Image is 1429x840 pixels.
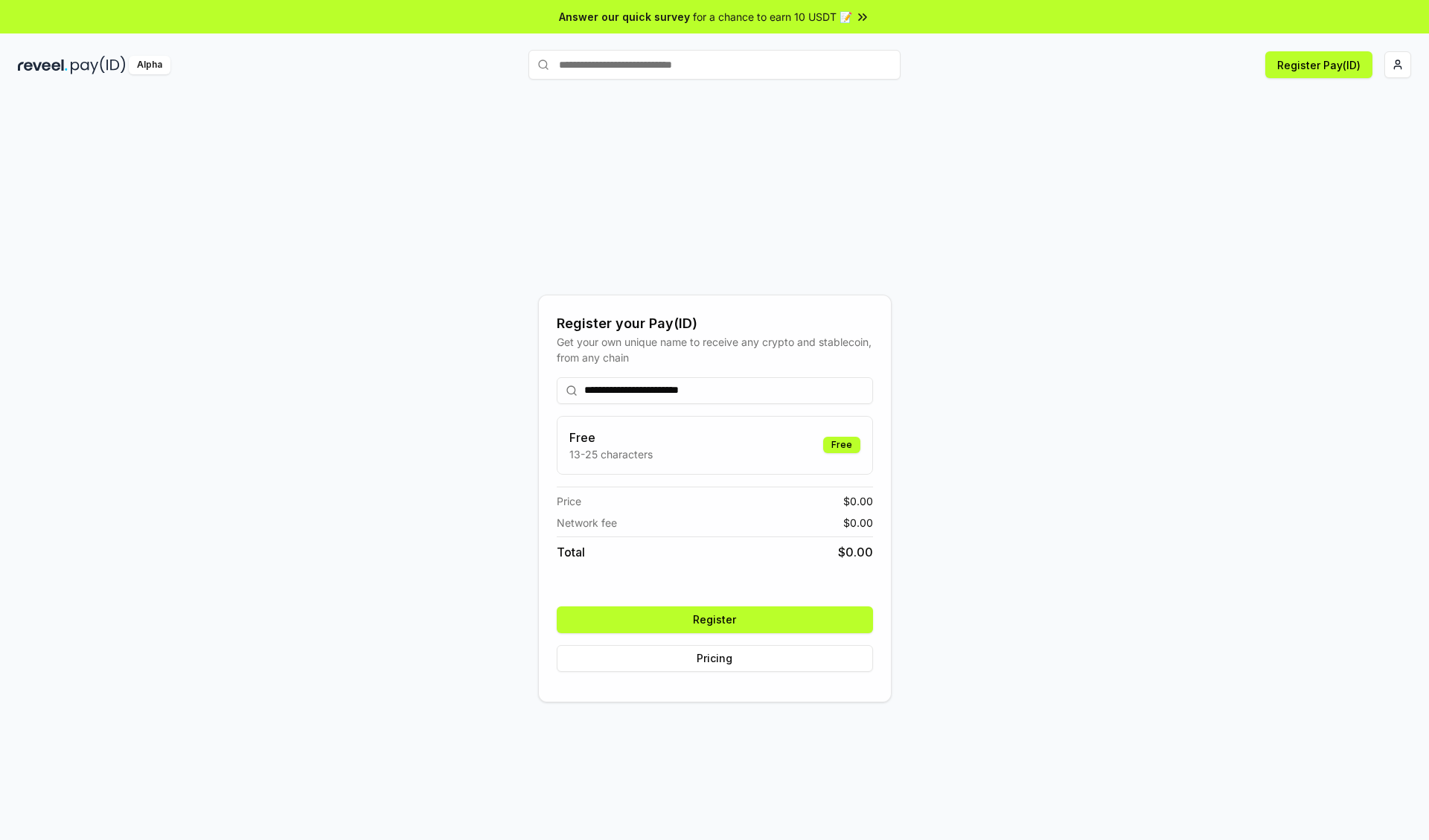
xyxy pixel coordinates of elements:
[1265,51,1372,78] button: Register Pay(ID)
[838,543,873,561] span: $ 0.00
[569,429,653,446] h3: Free
[557,493,581,509] span: Price
[557,334,873,365] div: Get your own unique name to receive any crypto and stablecoin, from any chain
[129,56,170,74] div: Alpha
[557,543,585,561] span: Total
[557,645,873,672] button: Pricing
[557,515,617,530] span: Network fee
[18,56,68,74] img: reveel_dark
[71,56,126,74] img: pay_id
[569,446,653,462] p: 13-25 characters
[843,493,873,509] span: $ 0.00
[823,437,860,453] div: Free
[559,9,690,25] span: Answer our quick survey
[557,606,873,633] button: Register
[843,515,873,530] span: $ 0.00
[557,313,873,334] div: Register your Pay(ID)
[693,9,852,25] span: for a chance to earn 10 USDT 📝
